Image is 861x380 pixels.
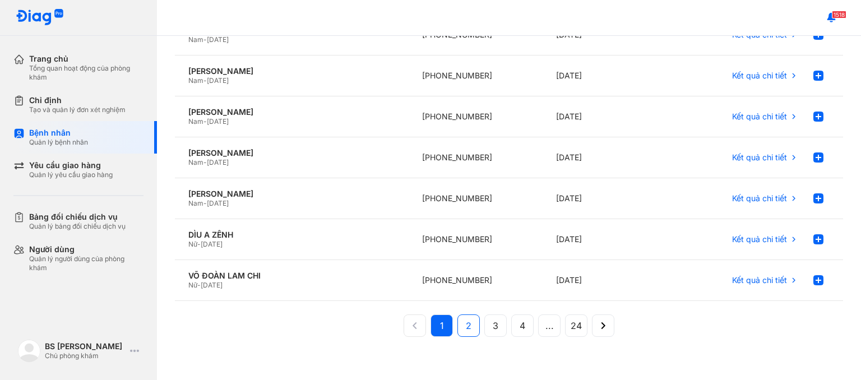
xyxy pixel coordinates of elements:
[409,260,542,301] div: [PHONE_NUMBER]
[197,281,201,289] span: -
[29,54,143,64] div: Trang chủ
[188,76,203,85] span: Nam
[732,71,787,81] span: Kết quả chi tiết
[493,319,498,332] span: 3
[188,66,395,76] div: [PERSON_NAME]
[29,95,126,105] div: Chỉ định
[207,76,229,85] span: [DATE]
[207,35,229,44] span: [DATE]
[457,314,480,337] button: 2
[29,160,113,170] div: Yêu cầu giao hàng
[571,319,582,332] span: 24
[732,152,787,163] span: Kết quả chi tiết
[203,76,207,85] span: -
[440,319,444,332] span: 1
[520,319,525,332] span: 4
[409,219,542,260] div: [PHONE_NUMBER]
[409,96,542,137] div: [PHONE_NUMBER]
[466,319,471,332] span: 2
[409,178,542,219] div: [PHONE_NUMBER]
[732,275,787,285] span: Kết quả chi tiết
[29,105,126,114] div: Tạo và quản lý đơn xét nghiệm
[543,178,676,219] div: [DATE]
[29,64,143,82] div: Tổng quan hoạt động của phòng khám
[45,351,126,360] div: Chủ phòng khám
[207,117,229,126] span: [DATE]
[188,148,395,158] div: [PERSON_NAME]
[201,240,223,248] span: [DATE]
[29,128,88,138] div: Bệnh nhân
[188,117,203,126] span: Nam
[732,112,787,122] span: Kết quả chi tiết
[188,240,197,248] span: Nữ
[197,240,201,248] span: -
[538,314,561,337] button: ...
[201,281,223,289] span: [DATE]
[29,244,143,254] div: Người dùng
[543,96,676,137] div: [DATE]
[203,35,207,44] span: -
[543,55,676,96] div: [DATE]
[207,199,229,207] span: [DATE]
[188,189,395,199] div: [PERSON_NAME]
[430,314,453,337] button: 1
[18,340,40,362] img: logo
[29,170,113,179] div: Quản lý yêu cầu giao hàng
[207,158,229,166] span: [DATE]
[29,212,126,222] div: Bảng đối chiếu dịch vụ
[203,199,207,207] span: -
[484,314,507,337] button: 3
[45,341,126,351] div: BS [PERSON_NAME]
[543,137,676,178] div: [DATE]
[29,254,143,272] div: Quản lý người dùng của phòng khám
[565,314,587,337] button: 24
[188,281,197,289] span: Nữ
[543,219,676,260] div: [DATE]
[188,35,203,44] span: Nam
[732,193,787,203] span: Kết quả chi tiết
[545,319,554,332] span: ...
[203,117,207,126] span: -
[188,158,203,166] span: Nam
[188,271,395,281] div: VÕ ĐOÀN LAM CHI
[29,222,126,231] div: Quản lý bảng đối chiếu dịch vụ
[188,199,203,207] span: Nam
[188,230,395,240] div: DÌU A ZẾNH
[832,11,846,18] span: 1518
[29,138,88,147] div: Quản lý bệnh nhân
[16,9,64,26] img: logo
[203,158,207,166] span: -
[511,314,534,337] button: 4
[409,55,542,96] div: [PHONE_NUMBER]
[732,234,787,244] span: Kết quả chi tiết
[543,260,676,301] div: [DATE]
[188,107,395,117] div: [PERSON_NAME]
[409,137,542,178] div: [PHONE_NUMBER]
